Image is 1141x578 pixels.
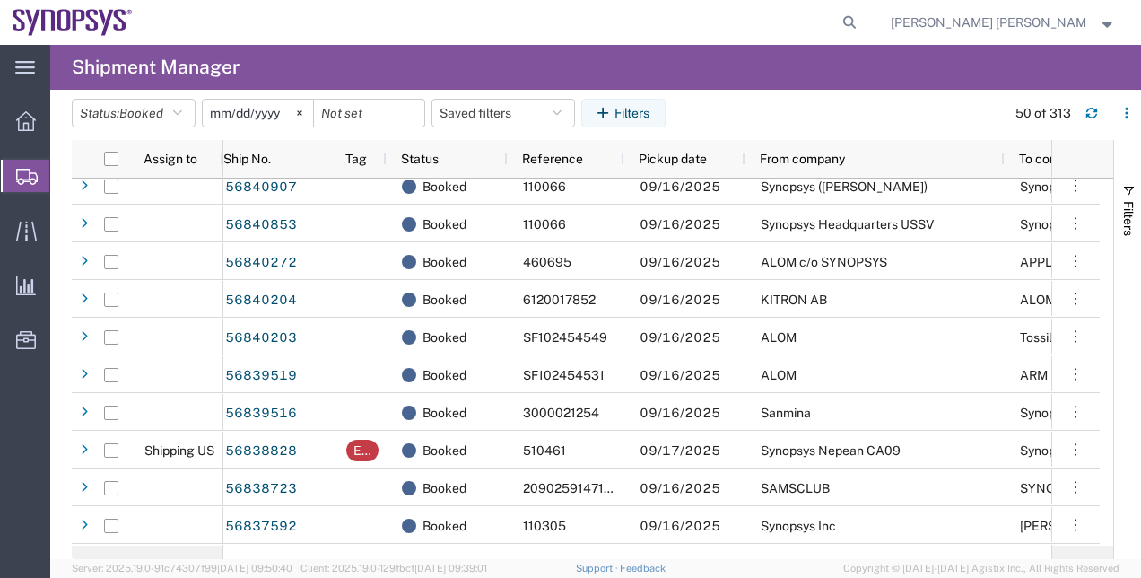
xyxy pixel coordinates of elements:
[761,180,928,194] span: Synopsys (Brian McGrath)
[224,286,298,315] a: 56840204
[224,173,298,202] a: 56840907
[891,13,1087,32] span: Marilia de Melo Fernandes
[761,368,797,382] span: ALOM
[224,512,298,541] a: 56837592
[761,217,934,232] span: Synopsys Headquarters USSV
[1019,152,1088,166] span: To company
[523,180,566,194] span: 110066
[761,255,887,269] span: ALOM c/o SYNOPSYS
[224,324,298,353] a: 56840203
[422,469,466,507] span: Booked
[422,206,466,243] span: Booked
[620,563,666,574] a: Feedback
[523,293,596,307] span: 6120017852
[640,255,720,269] span: 09/16/2025
[581,99,666,127] button: Filters
[422,243,466,281] span: Booked
[523,406,599,420] span: 3000021254
[523,481,635,495] span: 209025914713423
[522,152,583,166] span: Reference
[119,106,163,120] span: Booked
[224,437,298,466] a: 56838828
[224,362,298,390] a: 56839519
[761,481,830,495] span: SAMSCLUB
[523,368,605,382] span: SF102454531
[422,507,466,545] span: Booked
[72,563,292,574] span: Server: 2025.19.0-91c74307f99
[1020,368,1100,382] span: ARM LIMITED
[224,475,298,504] a: 56838723
[224,211,298,240] a: 56840853
[1020,255,1091,269] span: APPLE, INC.
[300,563,487,574] span: Client: 2025.19.0-129fbcf
[223,152,271,166] span: Ship No.
[353,440,371,461] div: Expedite
[345,152,367,166] span: Tag
[523,330,607,345] span: SF102454549
[640,293,720,307] span: 09/16/2025
[422,356,466,394] span: Booked
[640,368,720,382] span: 09/16/2025
[224,249,298,277] a: 56840272
[422,281,466,319] span: Booked
[1020,293,1056,307] span: ALOM
[576,563,621,574] a: Support
[414,563,487,574] span: [DATE] 09:39:01
[224,399,298,428] a: 56839516
[640,217,720,232] span: 09/16/2025
[761,443,901,458] span: Synopsys Nepean CA09
[217,563,292,574] span: [DATE] 09:50:40
[1121,201,1136,236] span: Filters
[640,443,720,458] span: 09/17/2025
[640,481,720,495] span: 09/16/2025
[144,152,197,166] span: Assign to
[890,12,1116,33] button: [PERSON_NAME] [PERSON_NAME]
[640,330,720,345] span: 09/16/2025
[401,152,439,166] span: Status
[1020,481,1136,495] span: SYNOPSYS AUSTIN
[431,99,575,127] button: Saved filters
[422,319,466,356] span: Booked
[72,99,196,127] button: Status:Booked
[760,152,845,166] span: From company
[761,519,836,533] span: Synopsys Inc
[640,406,720,420] span: 09/16/2025
[761,330,797,345] span: ALOM
[640,519,720,533] span: 09/16/2025
[523,519,566,533] span: 110305
[640,180,720,194] span: 09/16/2025
[314,100,424,127] input: Not set
[639,152,707,166] span: Pickup date
[422,394,466,432] span: Booked
[1015,104,1071,123] div: 50 of 313
[422,168,466,206] span: Booked
[1020,519,1122,533] span: Nicole Haley
[761,406,811,420] span: Sanmina
[843,561,1119,576] span: Copyright © [DATE]-[DATE] Agistix Inc., All Rights Reserved
[144,443,214,458] span: Shipping US
[1020,406,1075,420] span: Synopsys
[1020,443,1095,458] span: Synopsys Inc
[422,432,466,469] span: Booked
[523,255,571,269] span: 460695
[761,293,827,307] span: KITRON AB
[523,443,566,458] span: 510461
[523,217,566,232] span: 110066
[72,45,240,90] h4: Shipment Manager
[203,100,313,127] input: Not set
[13,9,133,36] img: logo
